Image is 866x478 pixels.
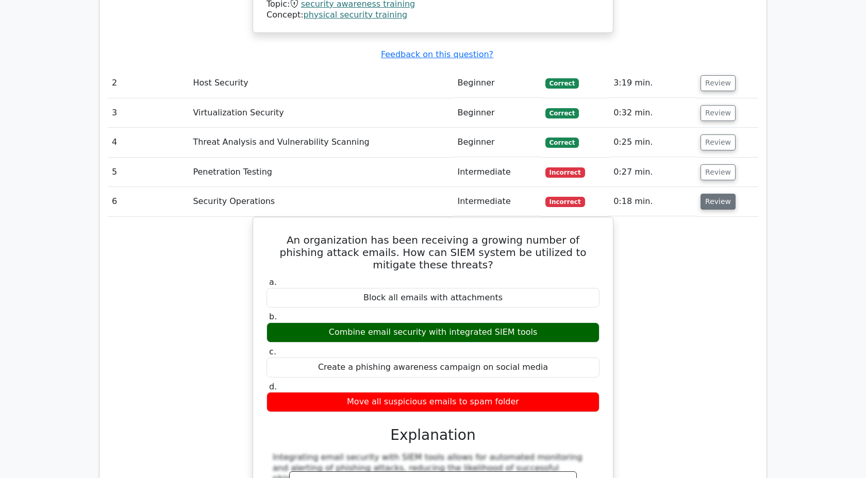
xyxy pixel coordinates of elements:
td: 0:27 min. [609,158,696,187]
td: 3:19 min. [609,69,696,98]
td: Beginner [454,128,541,157]
button: Review [701,105,736,121]
button: Review [701,194,736,210]
td: Virtualization Security [189,98,453,128]
div: Combine email security with integrated SIEM tools [267,322,599,343]
div: Block all emails with attachments [267,288,599,308]
td: 0:32 min. [609,98,696,128]
span: Correct [545,138,579,148]
a: Feedback on this question? [381,49,493,59]
td: Host Security [189,69,453,98]
button: Review [701,164,736,180]
td: 2 [108,69,189,98]
td: Penetration Testing [189,158,453,187]
span: Incorrect [545,197,585,207]
td: 3 [108,98,189,128]
span: Incorrect [545,167,585,178]
h3: Explanation [273,426,593,444]
td: 6 [108,187,189,216]
button: Review [701,134,736,150]
button: Review [701,75,736,91]
span: Correct [545,108,579,118]
td: Intermediate [454,158,541,187]
td: Security Operations [189,187,453,216]
td: 0:25 min. [609,128,696,157]
span: a. [269,277,277,287]
span: Correct [545,78,579,89]
td: 0:18 min. [609,187,696,216]
td: 5 [108,158,189,187]
span: c. [269,347,276,356]
span: d. [269,382,277,391]
span: b. [269,312,277,321]
td: Threat Analysis and Vulnerability Scanning [189,128,453,157]
a: physical security training [304,10,408,20]
div: Move all suspicious emails to spam folder [267,392,599,412]
td: Intermediate [454,187,541,216]
div: Create a phishing awareness campaign on social media [267,357,599,378]
h5: An organization has been receiving a growing number of phishing attack emails. How can SIEM syste... [265,234,601,271]
td: 4 [108,128,189,157]
div: Concept: [267,10,599,21]
td: Beginner [454,69,541,98]
td: Beginner [454,98,541,128]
